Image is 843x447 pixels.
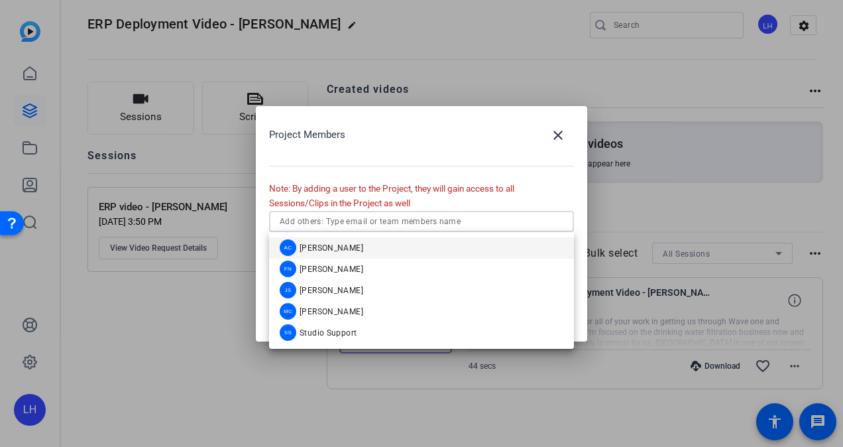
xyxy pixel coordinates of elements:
[280,303,296,320] div: MC
[269,119,574,151] div: Project Members
[280,239,296,256] div: AC
[280,282,296,298] div: JS
[269,183,514,209] span: Note: By adding a user to the Project, they will gain access to all Sessions/Clips in the Project...
[280,214,563,229] input: Add others: Type email or team members name
[550,127,566,143] mat-icon: close
[280,261,296,277] div: FN
[300,285,363,296] span: [PERSON_NAME]
[300,243,363,253] span: [PERSON_NAME]
[280,324,296,341] div: SS
[300,264,363,275] span: [PERSON_NAME]
[300,306,363,317] span: [PERSON_NAME]
[300,328,357,338] span: Studio Support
